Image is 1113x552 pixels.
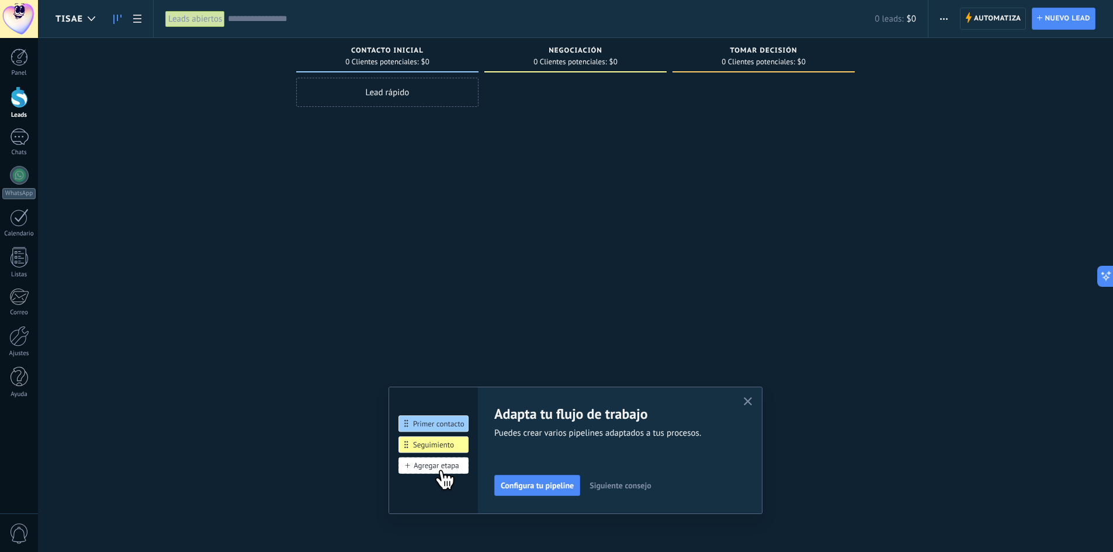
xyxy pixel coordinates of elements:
span: 0 Clientes potenciales: [533,58,606,65]
div: Calendario [2,230,36,238]
span: Nuevo lead [1045,8,1090,29]
div: Chats [2,149,36,157]
span: Configura tu pipeline [501,481,574,489]
span: Siguiente consejo [590,481,651,489]
span: 0 Clientes potenciales: [722,58,795,65]
span: Automatiza [974,8,1021,29]
div: Panel [2,70,36,77]
div: Lead rápido [296,78,479,107]
div: Tomar decisión [678,47,849,57]
div: Ayuda [2,391,36,398]
div: Negociación [490,47,661,57]
span: Puedes crear varios pipelines adaptados a tus procesos. [494,428,729,439]
span: TISAE [56,13,83,25]
div: Listas [2,271,36,279]
span: $0 [798,58,806,65]
button: Siguiente consejo [584,477,656,494]
span: $0 [421,58,429,65]
span: Tomar decisión [730,47,797,55]
div: Ajustes [2,350,36,357]
a: Leads [108,8,127,30]
span: Contacto inicial [351,47,424,55]
div: WhatsApp [2,188,36,199]
button: Más [935,8,952,30]
span: 0 Clientes potenciales: [345,58,418,65]
a: Nuevo lead [1032,8,1095,30]
button: Configura tu pipeline [494,475,580,496]
span: Negociación [549,47,602,55]
h2: Adapta tu flujo de trabajo [494,405,729,423]
a: Automatiza [960,8,1027,30]
span: $0 [907,13,916,25]
div: Leads [2,112,36,119]
span: 0 leads: [875,13,903,25]
a: Lista [127,8,147,30]
span: $0 [609,58,618,65]
div: Correo [2,309,36,317]
div: Leads abiertos [165,11,225,27]
div: Contacto inicial [302,47,473,57]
